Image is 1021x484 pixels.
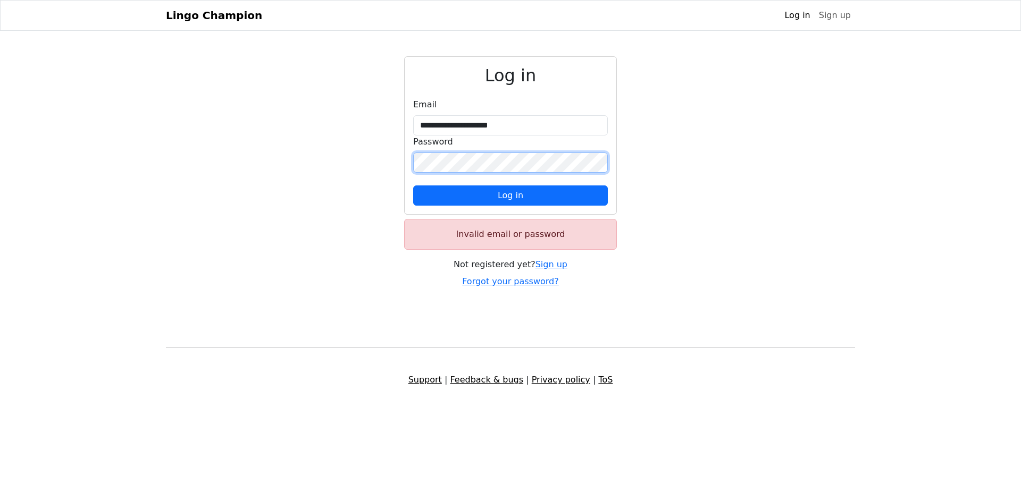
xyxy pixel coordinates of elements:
[450,375,523,385] a: Feedback & bugs
[815,5,855,26] a: Sign up
[404,219,617,250] div: Invalid email or password
[535,259,567,269] a: Sign up
[413,65,608,86] h2: Log in
[404,258,617,271] div: Not registered yet?
[598,375,613,385] a: ToS
[413,185,608,206] button: Log in
[780,5,814,26] a: Log in
[413,98,437,111] label: Email
[160,373,861,386] div: | | |
[408,375,442,385] a: Support
[413,135,453,148] label: Password
[462,276,559,286] a: Forgot your password?
[166,5,262,26] a: Lingo Champion
[532,375,590,385] a: Privacy policy
[498,190,523,200] span: Log in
